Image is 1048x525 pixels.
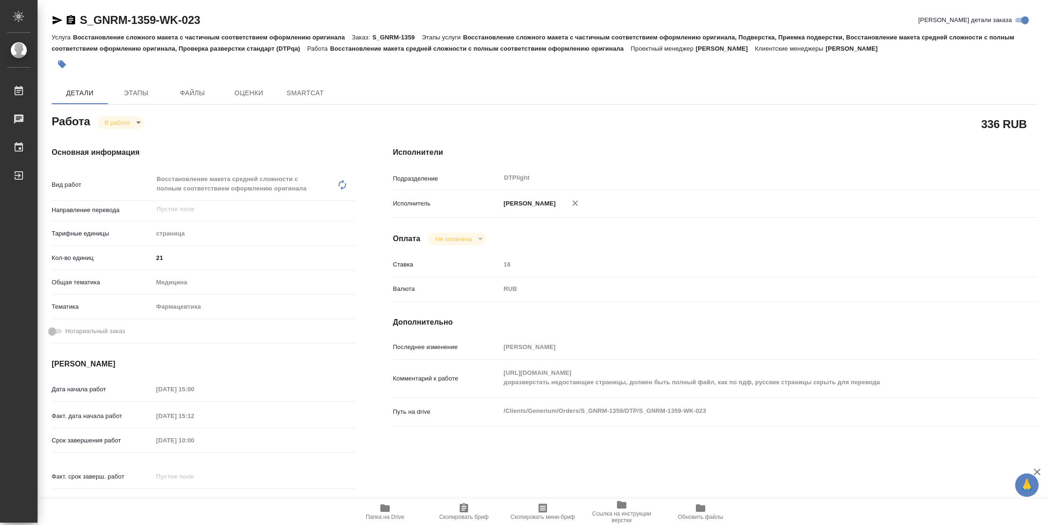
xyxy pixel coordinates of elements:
span: Файлы [170,87,215,99]
span: Папка на Drive [366,514,404,520]
span: [PERSON_NAME] детали заказа [918,15,1012,25]
p: Тарифные единицы [52,229,153,238]
span: Скопировать мини-бриф [510,514,575,520]
p: [PERSON_NAME] [501,199,556,208]
p: Работа [307,45,330,52]
p: Ставка [393,260,501,269]
p: Тематика [52,302,153,312]
span: Скопировать бриф [439,514,488,520]
input: Пустое поле [153,434,235,447]
h2: Работа [52,112,90,129]
h4: Исполнители [393,147,1038,158]
p: Восстановление сложного макета с частичным соответствием оформлению оригинала, Подверстка, Приемк... [52,34,1014,52]
button: Не оплачена [432,235,474,243]
input: Пустое поле [501,258,984,271]
button: Скопировать мини-бриф [503,499,582,525]
p: Срок завершения работ [52,436,153,445]
div: В работе [428,233,485,245]
button: Скопировать бриф [424,499,503,525]
button: В работе [102,119,133,127]
p: Подразделение [393,174,501,183]
p: Путь на drive [393,407,501,417]
h2: 336 RUB [981,116,1027,132]
span: Обновить файлы [678,514,724,520]
p: Факт. дата начала работ [52,411,153,421]
input: Пустое поле [153,409,235,423]
p: Последнее изменение [393,342,501,352]
button: 🙏 [1015,473,1039,497]
input: Пустое поле [153,470,235,483]
button: Добавить тэг [52,54,72,75]
p: [PERSON_NAME] [825,45,885,52]
p: Клиентские менеджеры [755,45,826,52]
p: S_GNRM-1359 [372,34,422,41]
p: Услуга [52,34,73,41]
input: ✎ Введи что-нибудь [153,494,235,508]
span: Оценки [226,87,271,99]
h4: Основная информация [52,147,355,158]
button: Ссылка на инструкции верстки [582,499,661,525]
button: Обновить файлы [661,499,740,525]
p: Валюта [393,284,501,294]
div: В работе [97,116,144,129]
p: Комментарий к работе [393,374,501,383]
p: Восстановление макета средней сложности с полным соответствием оформлению оригинала [330,45,631,52]
span: 🙏 [1019,475,1035,495]
input: Пустое поле [501,340,984,354]
button: Скопировать ссылку для ЯМессенджера [52,15,63,26]
h4: Оплата [393,233,421,244]
p: Вид работ [52,180,153,190]
button: Папка на Drive [346,499,424,525]
button: Скопировать ссылку [65,15,77,26]
p: Исполнитель [393,199,501,208]
p: Срок завершения услуги [52,496,153,506]
p: Факт. срок заверш. работ [52,472,153,481]
span: Детали [57,87,102,99]
p: Направление перевода [52,205,153,215]
div: RUB [501,281,984,297]
span: Ссылка на инструкции верстки [588,510,655,524]
span: SmartCat [283,87,328,99]
p: Кол-во единиц [52,253,153,263]
textarea: [URL][DOMAIN_NAME] доразверстать недостающие страницы, должен быть полный файл, как по пдф, русск... [501,365,984,390]
textarea: /Clients/Generium/Orders/S_GNRM-1359/DTP/S_GNRM-1359-WK-023 [501,403,984,419]
p: Проектный менеджер [631,45,695,52]
span: Этапы [114,87,159,99]
button: Удалить исполнителя [565,193,586,213]
p: Восстановление сложного макета с частичным соответствием оформлению оригинала [73,34,352,41]
h4: [PERSON_NAME] [52,358,355,370]
span: Нотариальный заказ [65,327,125,336]
p: Этапы услуги [422,34,463,41]
div: Медицина [153,274,355,290]
p: Дата начала работ [52,385,153,394]
input: ✎ Введи что-нибудь [153,251,355,265]
div: страница [153,226,355,242]
input: Пустое поле [156,204,333,215]
h4: Дополнительно [393,317,1038,328]
p: Общая тематика [52,278,153,287]
p: Заказ: [352,34,372,41]
input: Пустое поле [153,382,235,396]
p: [PERSON_NAME] [696,45,755,52]
div: Фармацевтика [153,299,355,315]
a: S_GNRM-1359-WK-023 [80,14,200,26]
